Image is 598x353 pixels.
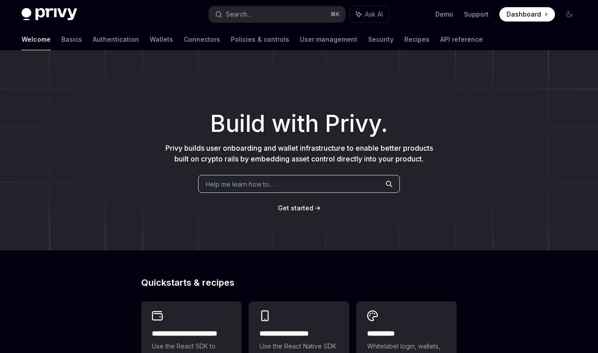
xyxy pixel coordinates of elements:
span: Quickstarts & recipes [141,278,234,287]
a: Authentication [93,29,139,50]
span: Dashboard [507,10,541,19]
a: Wallets [150,29,173,50]
a: Welcome [22,29,51,50]
span: Privy builds user onboarding and wallet infrastructure to enable better products built on crypto ... [165,144,433,163]
a: Support [464,10,489,19]
a: User management [300,29,357,50]
a: API reference [440,29,483,50]
a: Get started [278,204,313,213]
span: ⌘ K [330,11,340,18]
a: Connectors [184,29,220,50]
button: Search...⌘K [209,6,345,22]
a: Policies & controls [231,29,289,50]
a: Basics [61,29,82,50]
a: Demo [435,10,453,19]
a: Recipes [404,29,429,50]
img: dark logo [22,8,77,21]
span: Get started [278,204,313,212]
a: Security [368,29,394,50]
span: Ask AI [365,10,383,19]
button: Toggle dark mode [562,7,576,22]
div: Search... [226,9,251,20]
button: Ask AI [350,6,389,22]
span: Help me learn how to… [206,179,274,189]
a: Dashboard [499,7,555,22]
span: Build with Privy. [210,116,388,132]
